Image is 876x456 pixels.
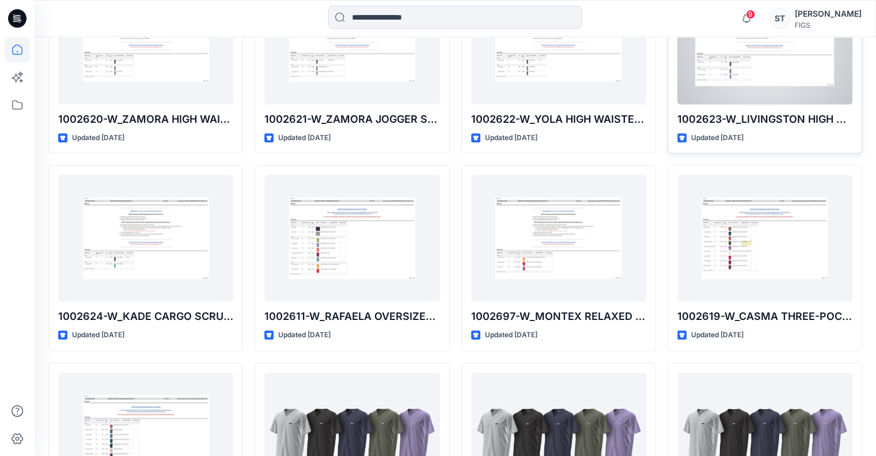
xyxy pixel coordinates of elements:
[795,21,862,29] div: FIGS
[691,329,744,341] p: Updated [DATE]
[264,308,439,325] p: 1002611-W_RAFAELA OVERSIZED SCRUB TOP 3.0
[485,132,537,144] p: Updated [DATE]
[264,111,439,127] p: 1002621-W_ZAMORA JOGGER SCRUB PANT 3.0
[485,329,537,341] p: Updated [DATE]
[677,308,852,325] p: 1002619-W_CASMA THREE-POCKET SCRUB TOP 3.0
[72,329,124,341] p: Updated [DATE]
[278,132,331,144] p: Updated [DATE]
[278,329,331,341] p: Updated [DATE]
[677,111,852,127] p: 1002623-W_LIVINGSTON HIGH WAISTED STRAIGHT LEG SCRUB PANT 3.0
[769,8,790,29] div: ST
[746,10,755,19] span: 9
[691,132,744,144] p: Updated [DATE]
[58,175,233,302] a: 1002624-W_KADE CARGO SCRUB PANT 3.0
[264,175,439,302] a: 1002611-W_RAFAELA OVERSIZED SCRUB TOP 3.0
[795,7,862,21] div: [PERSON_NAME]
[471,111,646,127] p: 1002622-W_YOLA HIGH WAISTED STRAIGHT LEG SCRUB PANT 3.0
[471,175,646,302] a: 1002697-W_MONTEX RELAXED MOCK NECK SCRUB TOP 3.0
[58,308,233,325] p: 1002624-W_KADE CARGO SCRUB PANT 3.0
[72,132,124,144] p: Updated [DATE]
[677,175,852,302] a: 1002619-W_CASMA THREE-POCKET SCRUB TOP 3.0
[471,308,646,325] p: 1002697-W_MONTEX RELAXED MOCK NECK SCRUB TOP 3.0
[58,111,233,127] p: 1002620-W_ZAMORA HIGH WAISTED JOGGER SCRUB PANT 3.0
